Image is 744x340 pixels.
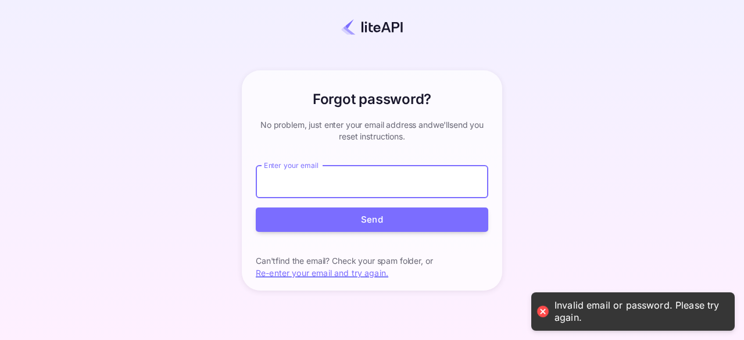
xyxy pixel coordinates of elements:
button: Send [256,207,488,232]
a: Re-enter your email and try again. [256,268,388,278]
label: Enter your email [264,160,319,170]
p: Can't find the email? Check your spam folder, or [256,255,488,267]
p: No problem, just enter your email address and we'll send you reset instructions. [256,119,488,142]
img: liteapi [341,19,403,35]
h6: Forgot password? [313,89,431,110]
div: Invalid email or password. Please try again. [555,299,723,324]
